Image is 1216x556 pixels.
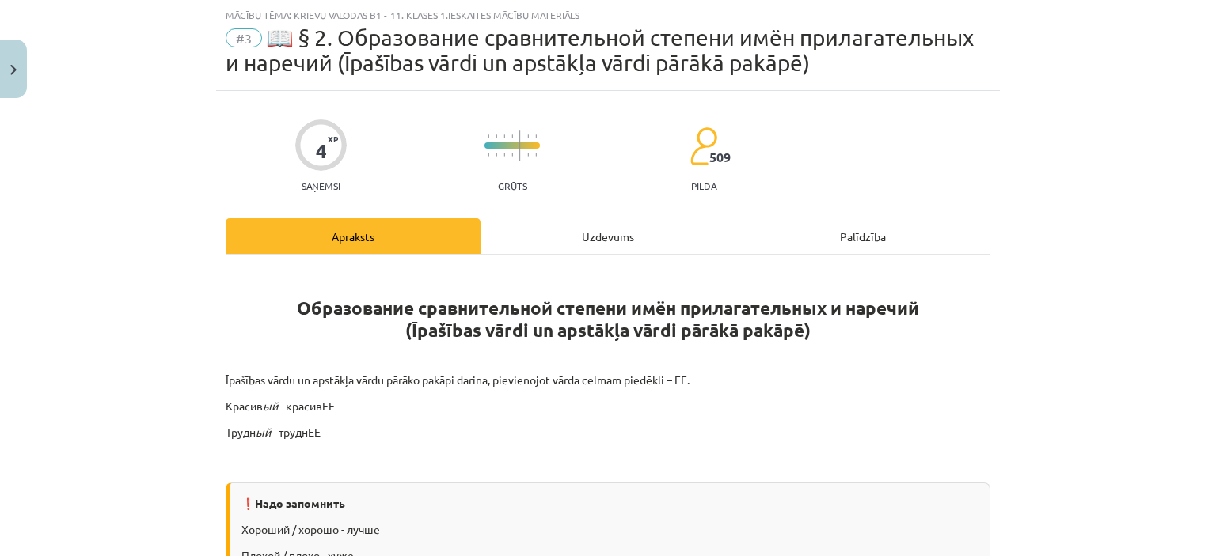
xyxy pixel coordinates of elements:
img: icon-short-line-57e1e144782c952c97e751825c79c345078a6d821885a25fce030b3d8c18986b.svg [527,153,529,157]
img: icon-short-line-57e1e144782c952c97e751825c79c345078a6d821885a25fce030b3d8c18986b.svg [496,134,497,138]
i: ый [256,425,271,439]
span: XP [328,134,338,143]
img: icon-short-line-57e1e144782c952c97e751825c79c345078a6d821885a25fce030b3d8c18986b.svg [535,134,537,138]
div: Apraksts [226,218,481,254]
img: icon-short-line-57e1e144782c952c97e751825c79c345078a6d821885a25fce030b3d8c18986b.svg [488,134,489,138]
p: Красив – красивЕЕ [226,398,990,414]
div: Mācību tēma: Krievu valodas b1 - 11. klases 1.ieskaites mācību materiāls [226,9,990,21]
img: students-c634bb4e5e11cddfef0936a35e636f08e4e9abd3cc4e673bd6f9a4125e45ecb1.svg [690,127,717,166]
img: icon-short-line-57e1e144782c952c97e751825c79c345078a6d821885a25fce030b3d8c18986b.svg [511,153,513,157]
img: icon-close-lesson-0947bae3869378f0d4975bcd49f059093ad1ed9edebbc8119c70593378902aed.svg [10,65,17,75]
span: 509 [709,150,731,165]
strong: Образование сравнительной степени имён прилагательных и наречий [297,297,919,320]
img: icon-long-line-d9ea69661e0d244f92f715978eff75569469978d946b2353a9bb055b3ed8787d.svg [519,130,521,161]
strong: ❗Надо запомнить [241,496,345,510]
img: icon-short-line-57e1e144782c952c97e751825c79c345078a6d821885a25fce030b3d8c18986b.svg [488,153,489,157]
p: Īpašības vārdu un apstākļa vārdu pārāko pakāpi darina, pievienojot vārda celmam piedēkli – ЕЕ. [226,372,990,388]
img: icon-short-line-57e1e144782c952c97e751825c79c345078a6d821885a25fce030b3d8c18986b.svg [503,134,505,138]
div: Palīdzība [735,218,990,254]
img: icon-short-line-57e1e144782c952c97e751825c79c345078a6d821885a25fce030b3d8c18986b.svg [503,153,505,157]
img: icon-short-line-57e1e144782c952c97e751825c79c345078a6d821885a25fce030b3d8c18986b.svg [496,153,497,157]
img: icon-short-line-57e1e144782c952c97e751825c79c345078a6d821885a25fce030b3d8c18986b.svg [511,134,513,138]
p: Трудн – труднЕЕ [226,424,990,441]
span: 📖 § 2. Образование сравнительной степени имён прилагательных и наречий (Īpašības vārdi un apstākļ... [226,25,974,76]
p: Grūts [498,180,527,191]
p: Saņemsi [295,180,347,191]
div: Uzdevums [481,218,735,254]
img: icon-short-line-57e1e144782c952c97e751825c79c345078a6d821885a25fce030b3d8c18986b.svg [535,153,537,157]
i: ый [263,399,278,413]
strong: (Īpašības vārdi un apstākļa vārdi pārākā pakāpē) [405,319,811,342]
span: #3 [226,28,262,47]
img: icon-short-line-57e1e144782c952c97e751825c79c345078a6d821885a25fce030b3d8c18986b.svg [527,134,529,138]
p: Хороший / хорошо - лучше [241,521,978,538]
div: 4 [316,140,327,162]
p: pilda [691,180,716,191]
